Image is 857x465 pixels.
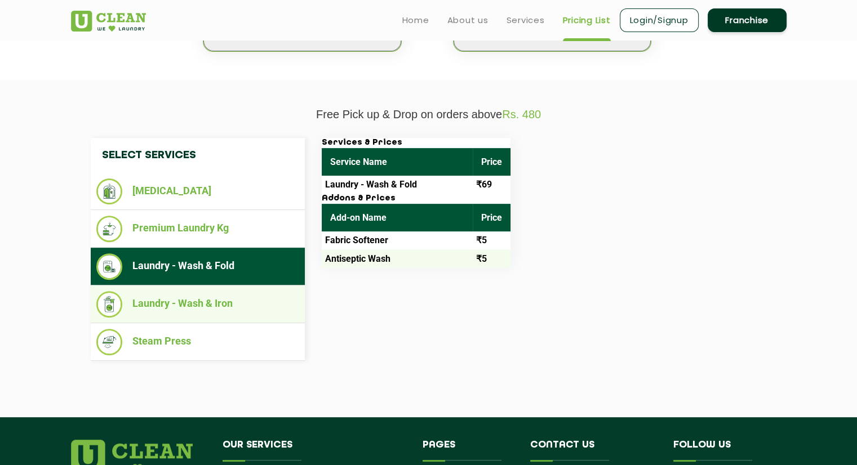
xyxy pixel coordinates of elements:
[96,253,123,280] img: Laundry - Wash & Fold
[223,440,406,461] h4: Our Services
[507,14,545,27] a: Services
[71,108,787,121] p: Free Pick up & Drop on orders above
[473,249,510,267] td: ₹5
[71,11,146,32] img: UClean Laundry and Dry Cleaning
[96,216,299,242] li: Premium Laundry Kg
[96,178,299,204] li: [MEDICAL_DATA]
[96,329,299,355] li: Steam Press
[322,176,473,194] td: Laundry - Wash & Fold
[620,8,699,32] a: Login/Signup
[473,148,510,176] th: Price
[473,204,510,231] th: Price
[96,253,299,280] li: Laundry - Wash & Fold
[502,108,541,120] span: Rs. 480
[322,249,473,267] td: Antiseptic Wash
[96,329,123,355] img: Steam Press
[530,440,656,461] h4: Contact us
[447,14,489,27] a: About us
[423,440,513,461] h4: Pages
[473,176,510,194] td: ₹69
[91,138,305,173] h4: Select Services
[322,148,473,176] th: Service Name
[96,216,123,242] img: Premium Laundry Kg
[322,138,510,148] h3: Services & Prices
[473,231,510,249] td: ₹5
[96,178,123,204] img: Dry Cleaning
[402,14,429,27] a: Home
[708,8,787,32] a: Franchise
[322,204,473,231] th: Add-on Name
[96,291,299,318] li: Laundry - Wash & Iron
[563,14,611,27] a: Pricing List
[96,291,123,318] img: Laundry - Wash & Iron
[673,440,772,461] h4: Follow us
[322,231,473,249] td: Fabric Softener
[322,194,510,204] h3: Addons & Prices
